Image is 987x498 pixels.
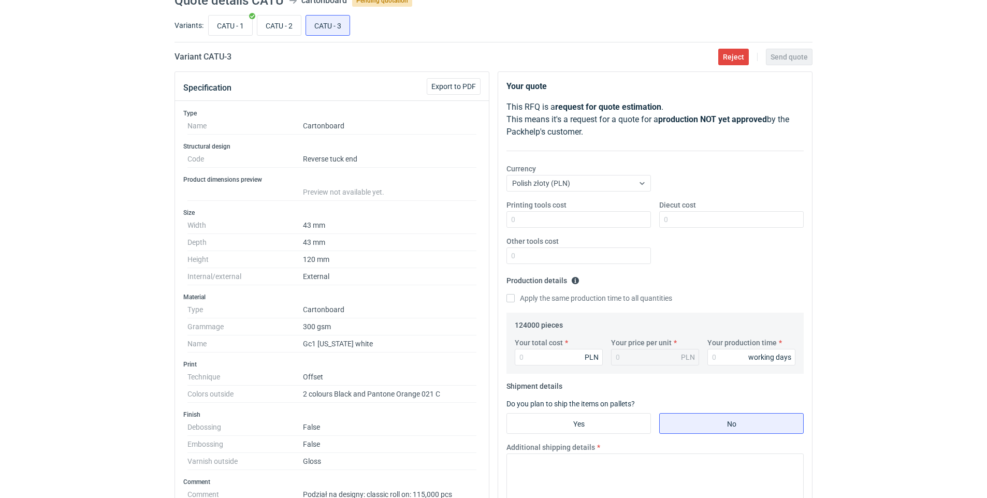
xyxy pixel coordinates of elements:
h3: Print [183,360,481,369]
dt: Type [187,301,303,318]
dt: Varnish outside [187,453,303,470]
dt: Internal/external [187,268,303,285]
label: Other tools cost [506,236,559,246]
dt: Name [187,118,303,135]
label: Your total cost [515,338,563,348]
dt: Name [187,335,303,353]
dd: Gloss [303,453,476,470]
dt: Debossing [187,419,303,436]
dt: Embossing [187,436,303,453]
strong: request for quote estimation [555,102,661,112]
h3: Type [183,109,481,118]
button: Reject [718,49,749,65]
label: Your price per unit [611,338,672,348]
dd: 43 mm [303,234,476,251]
div: PLN [585,352,599,362]
dd: False [303,419,476,436]
span: Preview not available yet. [303,188,384,196]
label: No [659,413,804,434]
dd: 120 mm [303,251,476,268]
h3: Material [183,293,481,301]
h2: Variant CATU - 3 [175,51,231,63]
span: Send quote [771,53,808,61]
p: This RFQ is a . This means it's a request for a quote for a by the Packhelp's customer. [506,101,804,138]
label: CATU - 3 [306,15,350,36]
label: CATU - 2 [257,15,301,36]
h3: Finish [183,411,481,419]
span: Export to PDF [431,83,476,90]
dt: Width [187,217,303,234]
h3: Comment [183,478,481,486]
label: Printing tools cost [506,200,567,210]
label: Variants: [175,20,204,31]
dd: False [303,436,476,453]
dd: 43 mm [303,217,476,234]
label: Additional shipping details [506,442,595,452]
legend: Shipment details [506,378,562,390]
strong: Your quote [506,81,547,91]
label: Currency [506,164,536,174]
strong: production NOT yet approved [658,114,767,124]
input: 0 [506,247,651,264]
legend: Production details [506,272,579,285]
span: Polish złoty (PLN) [512,179,570,187]
input: 0 [506,211,651,228]
dt: Grammage [187,318,303,335]
label: Do you plan to ship the items on pallets? [506,400,635,408]
div: PLN [681,352,695,362]
dt: Colors outside [187,386,303,403]
label: Yes [506,413,651,434]
dd: Cartonboard [303,301,476,318]
dd: External [303,268,476,285]
dt: Height [187,251,303,268]
input: 0 [515,349,603,365]
dd: 2 colours Black and Pantone Orange 021 C [303,386,476,403]
dd: Offset [303,369,476,386]
h3: Product dimensions preview [183,175,481,184]
legend: 124000 pieces [515,317,563,329]
label: Diecut cost [659,200,696,210]
dd: 300 gsm [303,318,476,335]
dd: Reverse tuck end [303,151,476,168]
dd: Cartonboard [303,118,476,135]
h3: Size [183,209,481,217]
h3: Structural design [183,142,481,151]
label: Your production time [707,338,777,348]
input: 0 [659,211,804,228]
input: 0 [707,349,795,365]
dt: Code [187,151,303,168]
button: Export to PDF [427,78,481,95]
div: working days [748,352,791,362]
label: Apply the same production time to all quantities [506,293,672,303]
button: Specification [183,76,231,100]
label: CATU - 1 [208,15,253,36]
dt: Depth [187,234,303,251]
span: Reject [723,53,744,61]
button: Send quote [766,49,812,65]
dt: Technique [187,369,303,386]
dd: Gc1 [US_STATE] white [303,335,476,353]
